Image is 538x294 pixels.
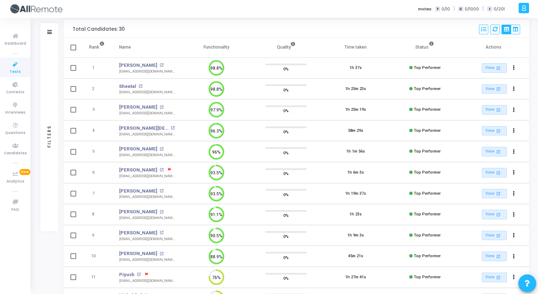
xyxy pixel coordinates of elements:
a: View [482,168,507,178]
td: 9 [82,225,112,246]
span: 0% [283,191,289,198]
a: [PERSON_NAME] [119,188,157,195]
div: 1h 1m 56s [346,149,365,155]
button: Actions [509,230,519,240]
div: [EMAIL_ADDRESS][DOMAIN_NAME] [119,194,175,200]
span: 0/201 [494,6,505,12]
span: 0% [283,107,289,114]
span: 0/1000 [465,6,479,12]
th: Rank [82,38,112,58]
div: 58m 29s [348,128,363,134]
mat-icon: open_in_new [160,63,163,67]
span: New [19,169,30,175]
a: [PERSON_NAME][DEMOGRAPHIC_DATA] [119,125,169,132]
div: [EMAIL_ADDRESS][DOMAIN_NAME] [119,69,175,74]
span: T [435,6,440,12]
a: View [482,126,507,136]
mat-icon: open_in_new [495,149,502,155]
span: Top Performer [414,149,441,154]
div: 1h 25m 23s [345,86,366,92]
span: Candidates [4,150,27,156]
div: Total Candidates: 30 [73,26,125,32]
label: Invites: [418,6,432,12]
td: 11 [82,267,112,288]
th: Quality [251,38,321,58]
mat-icon: open_in_new [495,211,502,218]
button: Actions [509,126,519,136]
td: 10 [82,246,112,267]
mat-icon: open_in_new [160,252,163,256]
button: Actions [509,272,519,282]
div: Name [119,43,131,51]
div: 1h 23s [349,211,362,218]
div: [EMAIL_ADDRESS][DOMAIN_NAME] [119,215,175,221]
a: [PERSON_NAME] [119,250,157,257]
th: Status [390,38,460,58]
button: Actions [509,105,519,115]
span: Top Performer [414,128,441,133]
span: | [454,5,455,13]
div: [EMAIL_ADDRESS][DOMAIN_NAME] [119,90,175,95]
mat-icon: open_in_new [160,231,163,235]
div: Time taken [344,43,367,51]
span: 0% [283,65,289,73]
button: Actions [509,147,519,157]
mat-icon: open_in_new [138,84,142,88]
th: Actions [460,38,529,58]
div: [EMAIL_ADDRESS][DOMAIN_NAME] [119,257,175,263]
div: View Options [502,25,520,34]
span: Top Performer [414,233,441,238]
img: logo [9,2,63,16]
span: 0% [283,233,289,240]
mat-icon: open_in_new [495,170,502,176]
span: Contests [6,89,24,95]
mat-icon: open_in_new [495,86,502,92]
div: [EMAIL_ADDRESS][DOMAIN_NAME] [119,236,175,242]
a: [PERSON_NAME] [119,104,157,111]
div: 1h 37s [349,65,362,71]
a: View [482,189,507,199]
mat-icon: open_in_new [137,273,141,276]
mat-icon: open_in_new [160,105,163,109]
a: View [482,63,507,73]
div: [EMAIL_ADDRESS][DOMAIN_NAME] [119,153,175,158]
mat-icon: open_in_new [160,147,163,151]
td: 7 [82,183,112,204]
mat-icon: open_in_new [160,189,163,193]
mat-icon: open_in_new [495,274,502,280]
a: [PERSON_NAME] [119,229,157,236]
mat-icon: open_in_new [495,233,502,239]
button: Actions [509,63,519,73]
a: View [482,147,507,156]
div: Filters [46,97,53,175]
a: View [482,273,507,282]
div: 45m 21s [348,253,363,259]
span: Dashboard [5,41,26,47]
td: 8 [82,204,112,225]
span: 0% [283,212,289,219]
td: 4 [82,120,112,141]
div: 1h 9m 3s [347,233,364,239]
span: Top Performer [414,65,441,70]
span: Top Performer [414,107,441,112]
mat-icon: open_in_new [495,128,502,134]
th: Functionality [182,38,251,58]
span: 0% [283,128,289,135]
span: Analytics [6,179,24,185]
span: Top Performer [414,191,441,196]
td: 5 [82,141,112,162]
span: | [483,5,484,13]
button: Actions [509,251,519,261]
a: [PERSON_NAME] [119,166,157,174]
mat-icon: open_in_new [495,190,502,196]
span: Top Performer [414,212,441,216]
td: 1 [82,58,112,79]
span: 0% [283,86,289,93]
span: Top Performer [414,170,441,175]
span: FAQ [11,207,19,213]
div: 1h 25m 19s [345,107,366,113]
span: Top Performer [414,86,441,91]
span: Top Performer [414,254,441,258]
span: 0% [283,254,289,261]
span: I [487,6,492,12]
